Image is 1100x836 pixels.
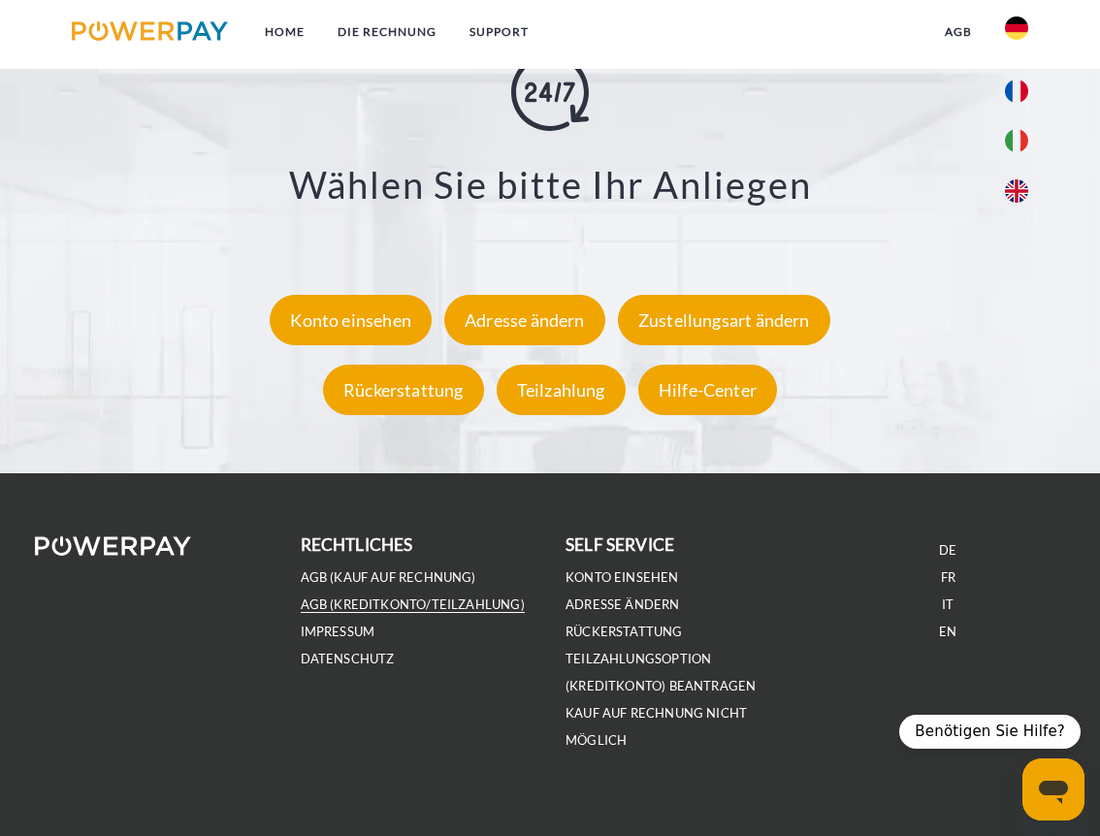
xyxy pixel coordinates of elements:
a: Konto einsehen [566,569,679,586]
a: DATENSCHUTZ [301,651,395,667]
a: Kauf auf Rechnung nicht möglich [566,705,747,749]
div: Rückerstattung [323,365,484,415]
img: logo-powerpay-white.svg [35,536,191,556]
a: Adresse ändern [439,309,610,331]
a: Home [248,15,321,49]
img: logo-powerpay.svg [72,21,228,41]
a: IT [942,596,954,613]
a: SUPPORT [453,15,545,49]
a: AGB (Kauf auf Rechnung) [301,569,476,586]
img: online-shopping.svg [511,53,589,131]
a: DIE RECHNUNG [321,15,453,49]
a: agb [928,15,988,49]
a: IMPRESSUM [301,624,375,640]
a: Adresse ändern [566,596,680,613]
h3: Wählen Sie bitte Ihr Anliegen [10,162,1090,209]
a: Teilzahlungsoption (KREDITKONTO) beantragen [566,651,756,694]
div: Adresse ändern [444,295,605,345]
a: EN [939,624,956,640]
a: DE [939,542,956,559]
div: Konto einsehen [270,295,432,345]
div: Teilzahlung [497,365,626,415]
div: Benötigen Sie Hilfe? [899,715,1081,749]
b: rechtliches [301,534,413,555]
a: Teilzahlung [492,379,631,401]
b: self service [566,534,674,555]
div: Zustellungsart ändern [618,295,830,345]
div: Hilfe-Center [638,365,777,415]
a: Rückerstattung [566,624,683,640]
a: Hilfe-Center [633,379,782,401]
a: Zustellungsart ändern [613,309,835,331]
img: de [1005,16,1028,40]
a: Rückerstattung [318,379,489,401]
a: FR [941,569,955,586]
img: en [1005,179,1028,203]
img: fr [1005,80,1028,103]
a: Konto einsehen [265,309,437,331]
iframe: Schaltfläche zum Öffnen des Messaging-Fensters; Konversation läuft [1022,758,1084,820]
img: it [1005,129,1028,152]
a: AGB (Kreditkonto/Teilzahlung) [301,596,525,613]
